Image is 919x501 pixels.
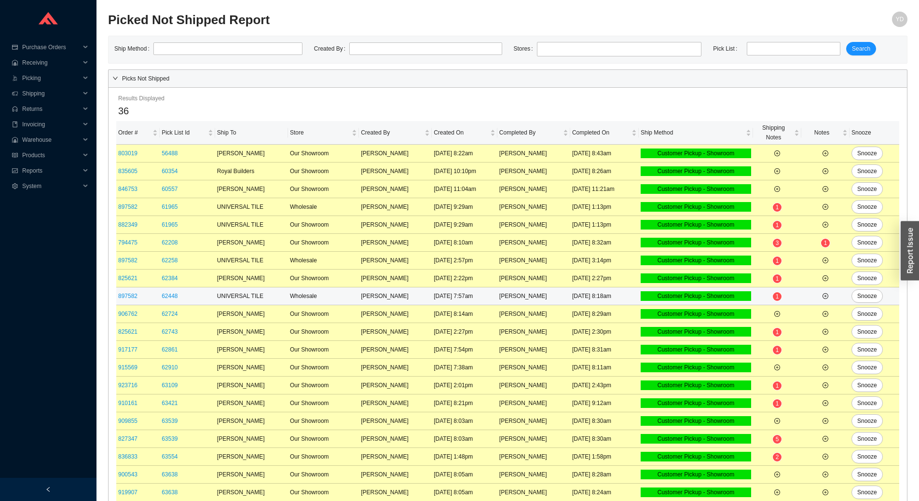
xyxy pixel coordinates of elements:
[118,346,137,353] a: 917177
[857,327,877,337] span: Snooze
[774,186,780,192] span: plus-circle
[432,394,497,412] td: [DATE] 8:21pm
[641,166,751,176] div: Customer Pickup - Showroom
[774,489,780,495] span: plus-circle
[570,412,639,430] td: [DATE] 8:30am
[857,452,877,461] span: Snooze
[823,204,828,210] span: plus-circle
[288,394,359,412] td: Our Showroom
[12,183,18,189] span: setting
[773,328,782,337] sup: 1
[22,86,80,101] span: Shipping
[497,180,570,198] td: [PERSON_NAME]
[215,198,288,216] td: UNIVERSAL TILE
[570,252,639,270] td: [DATE] 3:14pm
[215,121,288,145] th: Ship To
[857,398,877,408] span: Snooze
[857,202,877,212] span: Snooze
[773,346,782,354] sup: 1
[774,168,780,174] span: plus-circle
[851,396,883,410] button: Snooze
[774,472,780,477] span: plus-circle
[823,365,828,370] span: plus-circle
[314,42,349,55] label: Created By
[215,287,288,305] td: UNIVERSAL TILE
[162,239,178,246] a: 62208
[288,412,359,430] td: Our Showroom
[497,359,570,377] td: [PERSON_NAME]
[851,289,883,303] button: Snooze
[12,168,18,174] span: fund
[773,257,782,265] sup: 1
[162,150,178,157] a: 56488
[641,345,751,354] div: Customer Pickup - Showroom
[857,345,877,354] span: Snooze
[801,121,850,145] th: Notes sortable
[288,323,359,341] td: Our Showroom
[215,234,288,252] td: [PERSON_NAME]
[774,150,780,156] span: plus-circle
[570,162,639,180] td: [DATE] 8:26am
[851,147,883,160] button: Snooze
[851,164,883,178] button: Snooze
[359,341,432,359] td: [PERSON_NAME]
[288,216,359,234] td: Our Showroom
[852,44,870,54] span: Search
[432,359,497,377] td: [DATE] 7:38am
[288,252,359,270] td: Wholesale
[823,347,828,352] span: plus-circle
[118,471,137,478] a: 900543
[497,305,570,323] td: [PERSON_NAME]
[359,359,432,377] td: [PERSON_NAME]
[290,128,350,137] span: Store
[857,291,877,301] span: Snooze
[497,323,570,341] td: [PERSON_NAME]
[12,122,18,127] span: book
[22,70,80,86] span: Picking
[162,346,178,353] a: 62861
[570,377,639,394] td: [DATE] 2:43pm
[215,270,288,287] td: [PERSON_NAME]
[162,382,178,389] a: 63109
[432,270,497,287] td: [DATE] 2:22pm
[497,270,570,287] td: [PERSON_NAME]
[215,162,288,180] td: Royal Builders
[12,106,18,112] span: customer-service
[162,168,178,175] a: 60354
[641,238,751,247] div: Customer Pickup - Showroom
[160,121,215,145] th: Pick List Id sortable
[434,128,488,137] span: Created On
[215,216,288,234] td: UNIVERSAL TILE
[776,329,779,336] span: 1
[570,323,639,341] td: [DATE] 2:30pm
[776,222,779,229] span: 1
[162,257,178,264] a: 62258
[641,220,751,230] div: Customer Pickup - Showroom
[570,359,639,377] td: [DATE] 8:11am
[359,198,432,216] td: [PERSON_NAME]
[22,55,80,70] span: Receiving
[361,128,423,137] span: Created By
[774,311,780,317] span: plus-circle
[823,222,828,228] span: plus-circle
[162,186,178,192] a: 60557
[857,470,877,479] span: Snooze
[497,216,570,234] td: [PERSON_NAME]
[162,418,178,424] a: 63539
[823,489,828,495] span: plus-circle
[497,252,570,270] td: [PERSON_NAME]
[162,400,178,406] a: 63421
[215,323,288,341] td: [PERSON_NAME]
[851,343,883,356] button: Snooze
[162,471,178,478] a: 63638
[641,184,751,194] div: Customer Pickup - Showroom
[359,162,432,180] td: [PERSON_NAME]
[432,162,497,180] td: [DATE] 10:10pm
[432,430,497,448] td: [DATE] 8:03am
[641,256,751,265] div: Customer Pickup - Showroom
[288,341,359,359] td: Our Showroom
[432,412,497,430] td: [DATE] 8:03am
[432,121,497,145] th: Created On sortable
[570,198,639,216] td: [DATE] 1:13pm
[118,221,137,228] a: 882349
